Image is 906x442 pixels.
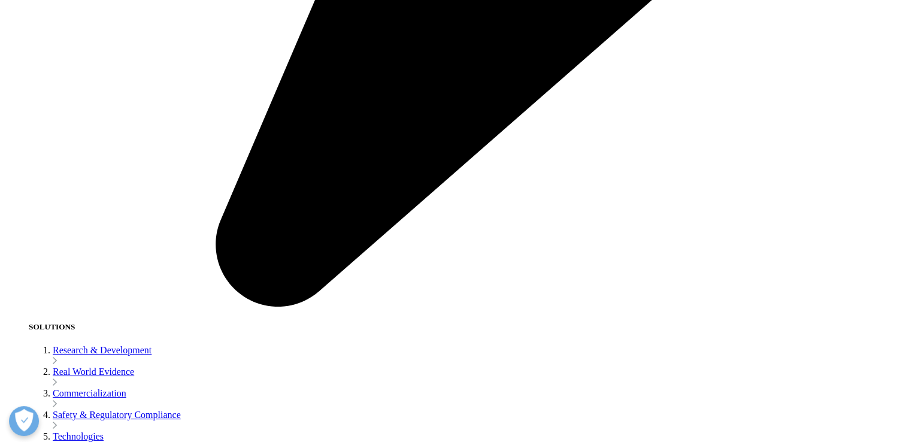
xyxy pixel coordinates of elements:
button: Åbn præferencer [9,406,39,436]
a: Research & Development [53,345,151,355]
h5: SOLUTIONS [29,322,901,332]
a: Real World Evidence [53,367,134,377]
a: Safety & Regulatory Compliance [53,410,181,420]
a: Commercialization [53,388,126,398]
a: Technologies [53,431,104,441]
